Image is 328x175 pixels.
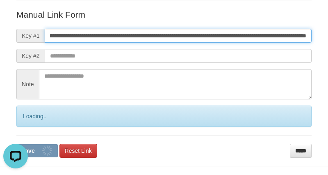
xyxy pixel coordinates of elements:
[16,69,39,99] span: Note
[16,49,45,63] span: Key #2
[16,9,312,21] p: Manual Link Form
[16,29,45,43] span: Key #1
[3,3,28,28] button: Open LiveChat chat widget
[59,144,97,158] a: Reset Link
[16,144,58,157] button: Save
[65,147,92,154] span: Reset Link
[16,106,312,127] div: Loading..
[21,147,35,154] span: Save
